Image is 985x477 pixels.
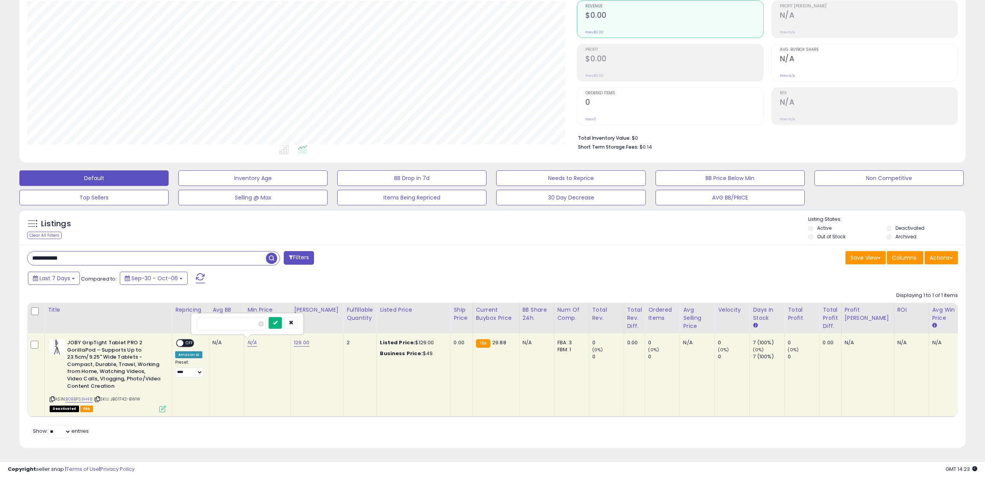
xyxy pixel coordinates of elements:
button: Default [19,170,169,186]
div: Amazon AI [175,351,202,358]
div: [PERSON_NAME] [294,306,340,314]
b: Business Price: [380,350,423,357]
h2: N/A [780,98,957,108]
div: FBM: 1 [557,346,583,353]
button: Selling @ Max [178,190,328,205]
h2: N/A [780,11,957,21]
a: Privacy Policy [100,465,135,473]
span: Profit [PERSON_NAME] [780,4,957,9]
li: $0 [578,133,952,142]
div: 0 [648,339,680,346]
b: JOBY GripTight Tablet PRO 2 GorillaPod – Supports Up to 23.5cm/9.25" Wide Tablets - Compact, Dura... [67,339,161,392]
div: 2 [347,339,371,346]
div: N/A [932,339,958,346]
h2: $0.00 [585,54,763,65]
div: Displaying 1 to 1 of 1 items [896,292,958,299]
div: Total Profit [788,306,816,322]
div: Clear All Filters [27,232,62,239]
div: Preset: [175,360,203,377]
h5: Listings [41,219,71,229]
div: Ordered Items [648,306,676,322]
div: Repricing [175,306,206,314]
small: Prev: N/A [780,73,795,78]
div: Listed Price [380,306,447,314]
img: 31AfxeKf3HL._SL40_.jpg [50,339,65,355]
button: 30 Day Decrease [496,190,645,205]
div: 0 [718,339,749,346]
div: Total Rev. [592,306,621,322]
div: 7 (100%) [753,353,784,360]
small: Prev: N/A [780,30,795,35]
div: BB Share 24h. [523,306,551,322]
div: Min Price [247,306,287,314]
span: Ordered Items [585,91,763,95]
div: Title [48,306,169,314]
div: Total Rev. Diff. [627,306,642,330]
button: Needs to Reprice [496,170,645,186]
button: Inventory Age [178,170,328,186]
p: Listing States: [808,216,966,223]
button: Save View [845,251,886,264]
small: Prev: $0.00 [585,30,604,35]
div: Velocity [718,306,746,314]
small: (0%) [753,347,764,353]
span: 29.88 [492,339,506,346]
button: Non Competitive [814,170,964,186]
div: N/A [212,339,238,346]
div: ASIN: [50,339,166,411]
h2: 0 [585,98,763,108]
div: 0 [592,353,624,360]
small: FBA [476,339,490,348]
button: Columns [887,251,923,264]
span: Last 7 Days [40,274,70,282]
div: 0 [648,353,680,360]
label: Archived [895,233,916,240]
button: Filters [284,251,314,265]
span: | SKU: JB01742-BWW [94,396,140,402]
div: 0.00 [454,339,466,346]
h2: $0.00 [585,11,763,21]
label: Deactivated [895,225,925,231]
small: (0%) [788,347,799,353]
small: (0%) [718,347,729,353]
button: Items Being Repriced [337,190,486,205]
div: N/A [683,339,709,346]
div: 0 [788,353,819,360]
button: Actions [925,251,958,264]
div: N/A [897,339,923,346]
small: (0%) [648,347,659,353]
button: BB Drop in 7d [337,170,486,186]
button: BB Price Below Min [656,170,805,186]
div: Total Profit Diff. [823,306,838,330]
div: Avg Win Price [932,306,961,322]
div: Avg Selling Price [683,306,711,330]
div: Current Buybox Price [476,306,516,322]
div: ROI [897,306,926,314]
b: Total Inventory Value: [578,135,631,141]
div: $49 [380,350,444,357]
div: N/A [845,339,888,346]
div: Days In Stock [753,306,781,322]
span: Sep-30 - Oct-06 [131,274,178,282]
b: Short Term Storage Fees: [578,144,638,150]
div: Num of Comp. [557,306,586,322]
span: Revenue [585,4,763,9]
span: ROI [780,91,957,95]
div: FBA: 3 [557,339,583,346]
div: 0.00 [627,339,639,346]
span: Profit [585,48,763,52]
span: Columns [892,254,916,262]
button: Last 7 Days [28,272,80,285]
div: $129.00 [380,339,444,346]
h2: N/A [780,54,957,65]
div: N/A [523,339,548,346]
div: 0 [718,353,749,360]
div: 0.00 [823,339,835,346]
label: Active [817,225,831,231]
small: Prev: N/A [780,117,795,121]
a: Terms of Use [66,465,99,473]
span: Avg. Buybox Share [780,48,957,52]
span: $0.14 [640,143,652,151]
span: Compared to: [81,275,117,283]
button: Top Sellers [19,190,169,205]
